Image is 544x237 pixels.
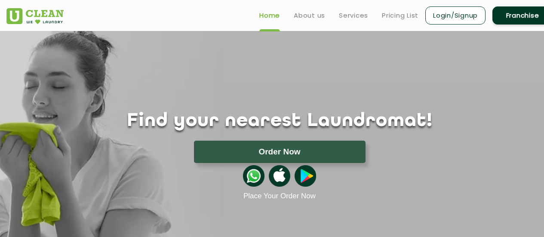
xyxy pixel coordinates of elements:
[6,8,64,24] img: UClean Laundry and Dry Cleaning
[269,165,290,187] img: apple-icon.png
[243,192,316,200] a: Place Your Order Now
[259,10,280,21] a: Home
[243,165,264,187] img: whatsappicon.png
[382,10,418,21] a: Pricing List
[295,165,316,187] img: playstoreicon.png
[425,6,486,25] a: Login/Signup
[339,10,368,21] a: Services
[294,10,325,21] a: About us
[194,141,366,163] button: Order Now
